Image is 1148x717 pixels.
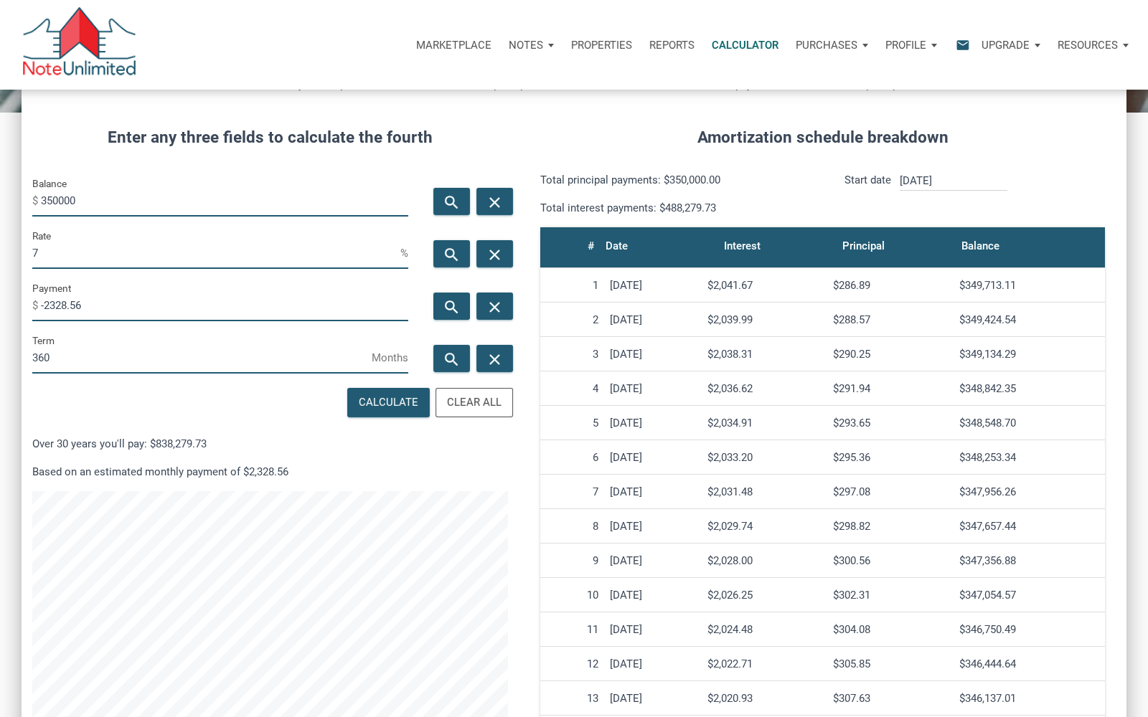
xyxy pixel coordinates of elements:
div: $291.94 [833,382,948,395]
div: $305.85 [833,657,948,670]
div: 5 [546,417,598,429]
button: search [433,240,470,267]
div: [DATE] [610,451,696,464]
div: $347,054.57 [959,589,1099,602]
div: 8 [546,520,598,533]
button: Calculate [347,388,430,417]
div: Interest [724,236,761,256]
h4: Amortization schedule breakdown [530,125,1116,150]
i: close [486,245,503,263]
div: $347,956.26 [959,485,1099,498]
div: $348,842.35 [959,382,1099,395]
button: close [476,240,513,267]
a: Calculator [703,24,787,67]
a: Properties [563,24,641,67]
div: Date [606,236,628,256]
div: [DATE] [610,348,696,361]
span: Months [372,346,408,369]
div: Clear All [447,394,502,411]
input: Balance [41,184,408,217]
p: Upgrade [982,39,1030,52]
div: $2,031.48 [707,485,822,498]
input: Payment [41,289,408,321]
div: $2,039.99 [707,313,822,326]
div: [DATE] [610,485,696,498]
div: $298.82 [833,520,948,533]
div: $2,020.93 [707,692,822,705]
div: $300.56 [833,554,948,567]
div: $2,041.67 [707,279,822,292]
button: Resources [1049,24,1137,67]
span: $ [32,294,41,317]
div: 6 [546,451,598,464]
div: $346,137.01 [959,692,1099,705]
div: $297.08 [833,485,948,498]
div: $295.36 [833,451,948,464]
button: close [476,293,513,320]
div: 12 [546,657,598,670]
div: Balance [961,236,999,256]
p: Reports [649,39,695,52]
button: search [433,293,470,320]
div: [DATE] [610,657,696,670]
div: $349,713.11 [959,279,1099,292]
p: Notes [509,39,543,52]
div: $286.89 [833,279,948,292]
label: Rate [32,227,51,244]
i: search [443,245,461,263]
label: Balance [32,175,67,192]
div: $290.25 [833,348,948,361]
button: Upgrade [973,24,1049,67]
div: $347,356.88 [959,554,1099,567]
i: close [486,298,503,315]
button: close [476,188,513,215]
div: 11 [546,623,598,636]
img: NoteUnlimited [22,7,137,82]
div: $2,033.20 [707,451,822,464]
i: email [954,37,971,53]
div: $302.31 [833,589,948,602]
button: Purchases [787,24,877,67]
button: Reports [641,24,703,67]
div: 7 [546,485,598,498]
div: $293.65 [833,417,948,429]
p: Start date [844,171,891,217]
i: search [443,350,461,368]
div: [DATE] [610,692,696,705]
div: $307.63 [833,692,948,705]
div: Calculate [359,394,418,411]
div: 1 [546,279,598,292]
div: $2,024.48 [707,623,822,636]
div: $346,750.49 [959,623,1099,636]
div: $2,026.25 [707,589,822,602]
div: $2,029.74 [707,520,822,533]
i: close [486,350,503,368]
button: close [476,345,513,372]
div: [DATE] [610,554,696,567]
div: $349,134.29 [959,348,1099,361]
p: Calculator [712,39,778,52]
div: [DATE] [610,520,696,533]
button: search [433,345,470,372]
p: Properties [571,39,632,52]
div: [DATE] [610,279,696,292]
a: Profile [877,24,946,67]
div: $288.57 [833,313,948,326]
div: # [588,236,594,256]
div: [DATE] [610,623,696,636]
button: email [945,24,973,67]
i: close [486,193,503,211]
div: 3 [546,348,598,361]
p: Purchases [796,39,857,52]
div: $346,444.64 [959,657,1099,670]
div: $2,028.00 [707,554,822,567]
input: Term [32,341,372,374]
div: 13 [546,692,598,705]
div: 4 [546,382,598,395]
p: Based on an estimated monthly payment of $2,328.56 [32,463,508,480]
h4: Enter any three fields to calculate the fourth [32,125,508,150]
p: Total principal payments: $350,000.00 [540,171,812,189]
div: $304.08 [833,623,948,636]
